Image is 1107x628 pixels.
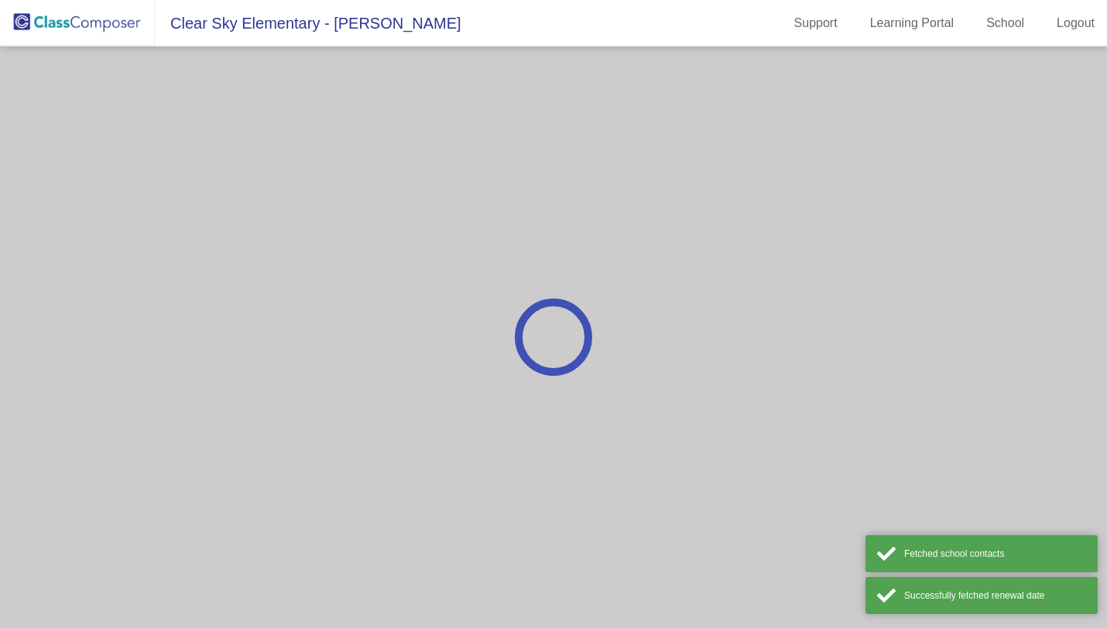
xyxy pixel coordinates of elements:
[904,589,1086,602] div: Successfully fetched renewal date
[1044,11,1107,36] a: Logout
[155,11,461,36] span: Clear Sky Elementary - [PERSON_NAME]
[858,11,967,36] a: Learning Portal
[904,547,1086,561] div: Fetched school contacts
[782,11,850,36] a: Support
[974,11,1037,36] a: School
